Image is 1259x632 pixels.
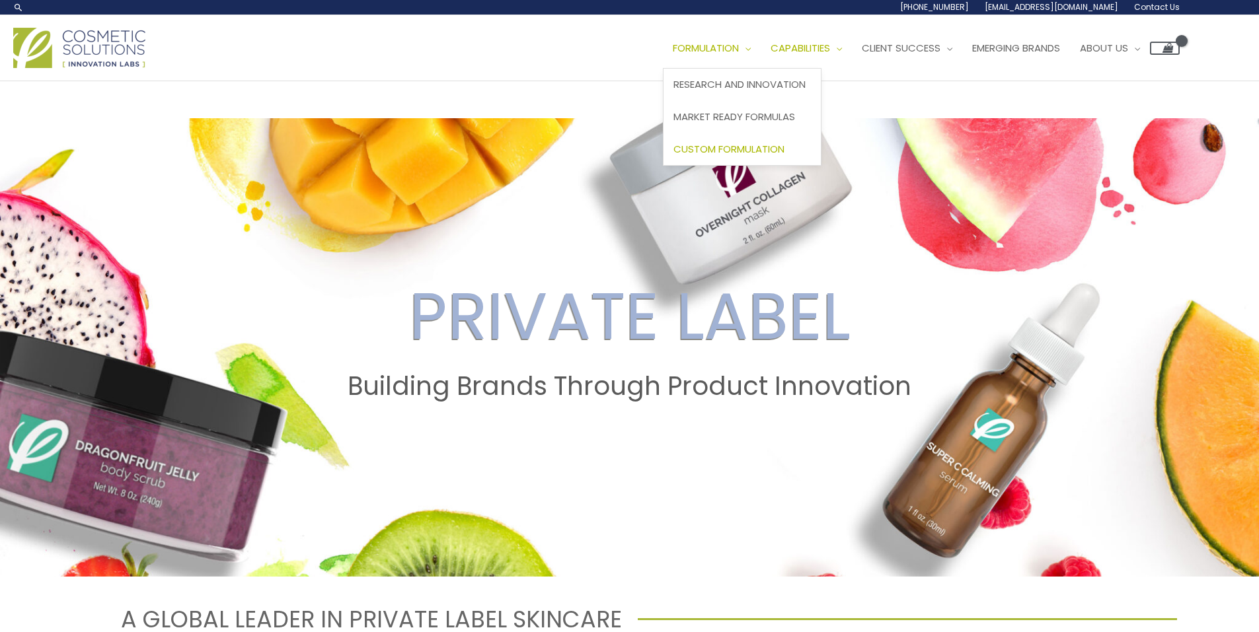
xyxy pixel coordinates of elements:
img: Cosmetic Solutions Logo [13,28,145,68]
a: Search icon link [13,2,24,13]
a: Capabilities [761,28,852,68]
a: About Us [1070,28,1150,68]
a: Client Success [852,28,962,68]
span: Custom Formulation [673,142,784,156]
h2: Building Brands Through Product Innovation [13,371,1246,402]
a: Formulation [663,28,761,68]
h2: PRIVATE LABEL [13,277,1246,355]
span: Contact Us [1134,1,1180,13]
a: Market Ready Formulas [664,101,821,133]
nav: Site Navigation [653,28,1180,68]
a: Emerging Brands [962,28,1070,68]
a: View Shopping Cart, empty [1150,42,1180,55]
span: Capabilities [771,41,830,55]
span: [EMAIL_ADDRESS][DOMAIN_NAME] [985,1,1118,13]
span: Market Ready Formulas [673,110,795,123]
span: Formulation [673,41,739,55]
span: Client Success [862,41,940,55]
span: About Us [1080,41,1128,55]
a: Research and Innovation [664,69,821,101]
span: Research and Innovation [673,77,806,91]
span: [PHONE_NUMBER] [900,1,969,13]
a: Custom Formulation [664,133,821,165]
span: Emerging Brands [972,41,1060,55]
